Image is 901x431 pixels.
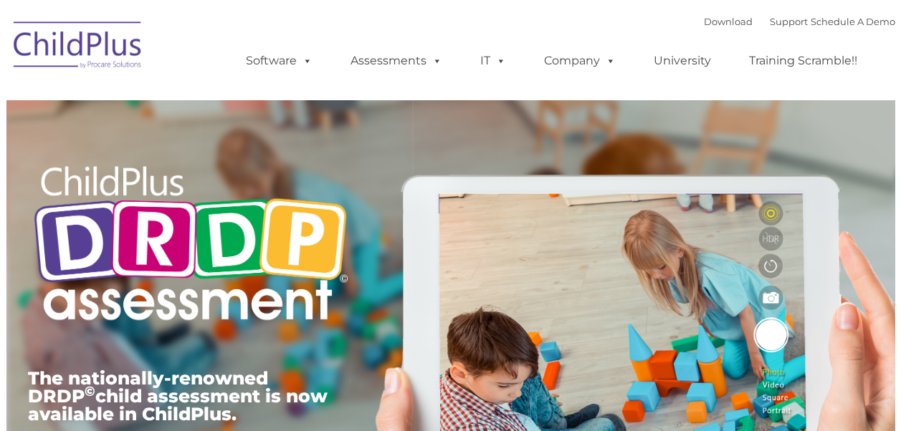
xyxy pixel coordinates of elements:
[704,16,753,27] a: Download
[704,16,895,27] font: |
[336,47,457,75] a: Assessments
[232,47,327,75] a: Software
[28,147,353,344] img: Copyright - DRDP Logo Light
[735,47,872,75] a: Training Scramble!!
[639,47,725,75] a: University
[85,383,95,399] sup: ©
[530,47,630,75] a: Company
[28,367,328,425] span: The nationally-renowned DRDP child assessment is now available in ChildPlus.
[466,47,520,75] a: IT
[6,11,150,83] img: ChildPlus by Procare Solutions
[770,16,808,27] a: Support
[811,16,895,27] a: Schedule A Demo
